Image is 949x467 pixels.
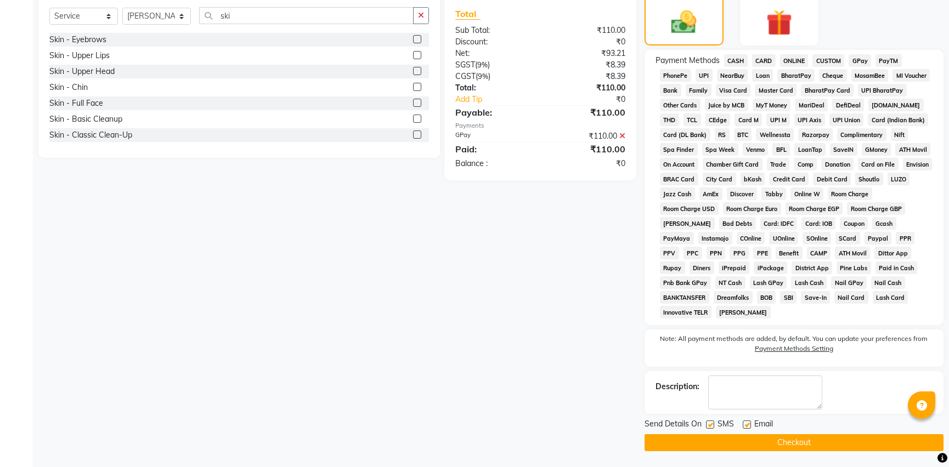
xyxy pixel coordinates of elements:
div: ₹110.00 [540,106,634,119]
span: Cheque [819,69,847,82]
span: BRAC Card [660,173,698,185]
div: ₹110.00 [540,82,634,94]
span: DefiDeal [832,99,864,111]
span: Family [686,84,711,96]
span: Pine Labs [837,261,871,274]
span: Online W [790,187,823,200]
div: Balance : [447,158,540,169]
span: Card: IOB [801,217,835,230]
span: Nail GPay [831,276,867,289]
span: NearBuy [717,69,748,82]
div: ₹110.00 [540,130,634,142]
span: GMoney [862,143,891,156]
span: SOnline [803,232,831,244]
input: Search or Scan [199,7,414,24]
span: Dreamfolks [714,291,753,304]
span: CASH [724,54,748,67]
div: Discount: [447,36,540,48]
span: RS [715,128,730,141]
span: Room Charge USD [660,202,719,215]
span: Donation [821,158,854,170]
span: THD [660,113,679,126]
span: Jazz Cash [660,187,695,200]
span: CAMP [807,247,831,259]
span: Bad Debts [719,217,756,230]
span: Save-In [801,291,830,304]
span: CGST [455,71,476,81]
span: PPR [896,232,914,244]
span: Diners [690,261,714,274]
span: COnline [737,232,765,244]
span: BFL [772,143,790,156]
div: ₹0 [540,36,634,48]
div: Sub Total: [447,25,540,36]
span: Lash GPay [750,276,787,289]
span: Card M [735,113,762,126]
span: SGST [455,60,475,70]
span: Send Details On [645,418,702,432]
span: Envision [903,158,933,170]
span: Discover [727,187,758,200]
div: ₹93.21 [540,48,634,59]
span: MosamBee [851,69,889,82]
span: PPG [730,247,749,259]
span: Bank [660,84,681,96]
span: Innovative TELR [660,306,711,318]
div: ( ) [447,59,540,71]
span: Card (Indian Bank) [868,113,928,126]
span: Card (DL Bank) [660,128,710,141]
span: PayTM [875,54,902,67]
div: Skin - Classic Clean-Up [49,129,132,141]
span: [DOMAIN_NAME] [868,99,924,111]
span: Nail Card [834,291,868,304]
span: MI Voucher [892,69,930,82]
span: GPay [849,54,871,67]
span: [PERSON_NAME] [660,217,715,230]
span: Credit Card [769,173,809,185]
img: _cash.svg [663,8,704,37]
span: CARD [752,54,776,67]
span: Wellnessta [756,128,794,141]
span: SaveIN [830,143,857,156]
span: Paypal [865,232,892,244]
span: Comp [794,158,817,170]
span: Razorpay [798,128,833,141]
span: ATH Movil [895,143,930,156]
span: Other Cards [660,99,701,111]
span: Paid in Cash [875,261,918,274]
span: ONLINE [780,54,809,67]
span: Trade [767,158,790,170]
span: NT Cash [715,276,745,289]
span: Card on File [858,158,899,170]
span: BharatPay Card [801,84,854,96]
span: CEdge [705,113,731,126]
span: Spa Finder [660,143,698,156]
span: Gcash [872,217,896,230]
span: Lash Cash [791,276,827,289]
span: Debit Card [813,173,851,185]
span: Complimentary [837,128,886,141]
span: BOB [757,291,776,304]
span: ATH Movil [835,247,870,259]
div: Skin - Full Face [49,98,103,109]
span: MyT Money [753,99,791,111]
a: Add Tip [447,94,556,105]
span: PhonePe [660,69,691,82]
div: ( ) [447,71,540,82]
span: LoanTap [794,143,826,156]
span: [PERSON_NAME] [716,306,771,318]
span: Venmo [743,143,769,156]
div: Total: [447,82,540,94]
span: iPrepaid [719,261,750,274]
span: Payment Methods [656,55,720,66]
span: UPI [696,69,713,82]
span: Chamber Gift Card [703,158,762,170]
div: Skin - Basic Cleanup [49,113,122,125]
span: Visa Card [716,84,751,96]
span: PayMaya [660,232,694,244]
span: Room Charge GBP [847,202,905,215]
span: BharatPay [777,69,815,82]
div: ₹8.39 [540,59,634,71]
div: Description: [656,381,699,392]
span: Benefit [776,247,803,259]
